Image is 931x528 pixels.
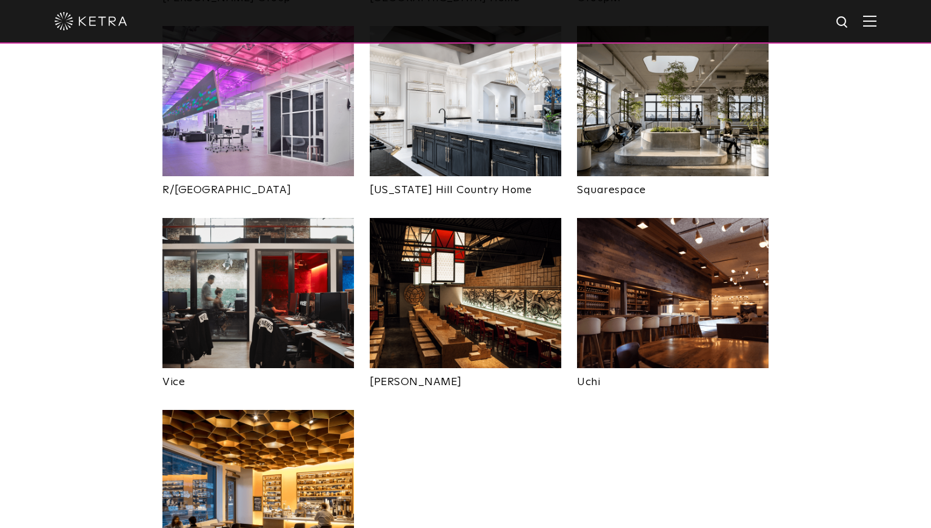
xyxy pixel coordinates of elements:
a: R/[GEOGRAPHIC_DATA] [162,176,354,196]
img: New-Project-Page-hero-(3x)_0012_MB20160507_SQSP_IMG_5312 [577,26,769,176]
a: Squarespace [577,176,769,196]
a: [US_STATE] Hill Country Home [370,176,561,196]
img: ketra-logo-2019-white [55,12,127,30]
a: Vice [162,368,354,388]
img: New-Project-Page-hero-(3x)_0025_2016_LumenArch_Vice0339 [162,218,354,368]
img: New-Project-Page-hero-(3x)_0006_RGA-Tillotson-Muggenborg-11 [162,26,354,176]
img: New-Project-Page-hero-(3x)_0017_Elledge_Kitchen_PistonDesign [370,26,561,176]
img: New-Project-Page-hero-(3x)_0007_RAMEN_TATSU_YA_KETRA-13 [370,218,561,368]
img: search icon [835,15,850,30]
img: Hamburger%20Nav.svg [863,15,876,27]
img: New-Project-Page-hero-(3x)_0001_UCHI_SPACE_EDITED-29 [577,218,769,368]
a: Uchi [577,368,769,388]
a: [PERSON_NAME] [370,368,561,388]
